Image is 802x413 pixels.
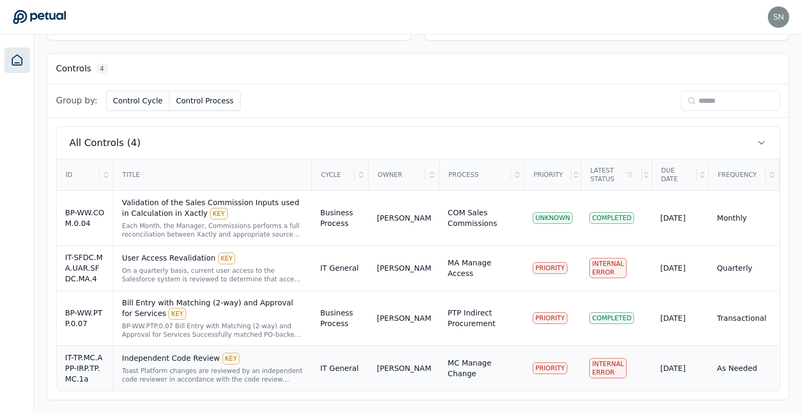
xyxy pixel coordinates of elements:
[69,135,141,150] span: All Controls (4)
[311,191,368,246] td: Business Process
[660,213,700,223] div: [DATE]
[589,358,627,378] div: Internal Error
[65,207,105,229] div: BP-WW.COM.0.04
[122,266,303,284] div: On a quarterly basis, current user access to the Salesforce system is reviewed to determine that ...
[589,258,627,278] div: Internal Error
[709,346,780,391] td: As Needed
[4,47,30,73] a: Dashboard
[210,208,228,220] div: KEY
[122,253,303,264] div: User Access Revalidation
[709,246,780,291] td: Quarterly
[377,363,431,374] div: [PERSON_NAME]
[65,352,105,384] div: IT-TP.MC.APP-IRP.TP.MC.1a
[106,91,170,111] button: Control Cycle
[653,160,697,190] div: Due Date
[56,62,91,75] h3: Controls
[377,263,431,273] div: [PERSON_NAME]
[448,358,516,379] div: MC Manage Change
[122,353,303,365] div: Independent Code Review
[448,207,516,229] div: COM Sales Commissions
[533,212,573,224] div: UNKNOWN
[122,222,303,239] div: Each Month, the Manager, Commissions performs a full reconciliation between Xactly and appropriat...
[222,353,240,365] div: KEY
[525,160,572,190] div: Priority
[660,313,700,323] div: [DATE]
[709,291,780,346] td: Transactional
[533,362,567,374] div: PRIORITY
[122,197,303,220] div: Validation of the Sales Commission Inputs used in Calculation in Xactly
[65,252,105,284] div: IT-SFDC.MA.UAR.SFDC.MA.4
[169,308,186,320] div: KEY
[768,6,789,28] img: snir@petual.ai
[582,160,642,190] div: Latest Status
[709,191,780,246] td: Monthly
[57,127,780,159] button: All Controls (4)
[122,322,303,339] div: BP-WW.PTP.0.07 Bill Entry with Matching (2-way) and Approval for Services Successfully matched PO...
[57,160,100,190] div: ID
[122,367,303,384] div: Toast Platform changes are reviewed by an independent code reviewer in accordance with the code r...
[218,253,236,264] div: KEY
[95,63,108,74] span: 4
[377,213,431,223] div: [PERSON_NAME]
[311,291,368,346] td: Business Process
[170,91,240,111] button: Control Process
[311,346,368,391] td: IT General
[312,160,355,190] div: Cycle
[56,94,98,107] span: Group by:
[311,246,368,291] td: IT General
[440,160,510,190] div: Process
[122,297,303,320] div: Bill Entry with Matching (2-way) and Approval for Services
[377,313,431,323] div: [PERSON_NAME]
[448,307,516,329] div: PTP Indirect Procurement
[114,160,311,190] div: Title
[709,160,766,190] div: Frequency
[65,307,105,329] div: BP-WW.PTP.0.07
[448,257,516,279] div: MA Manage Access
[13,10,66,25] a: Go to Dashboard
[660,263,700,273] div: [DATE]
[589,212,634,224] div: Completed
[589,312,634,324] div: Completed
[660,363,700,374] div: [DATE]
[369,160,426,190] div: Owner
[533,312,567,324] div: PRIORITY
[533,262,567,274] div: PRIORITY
